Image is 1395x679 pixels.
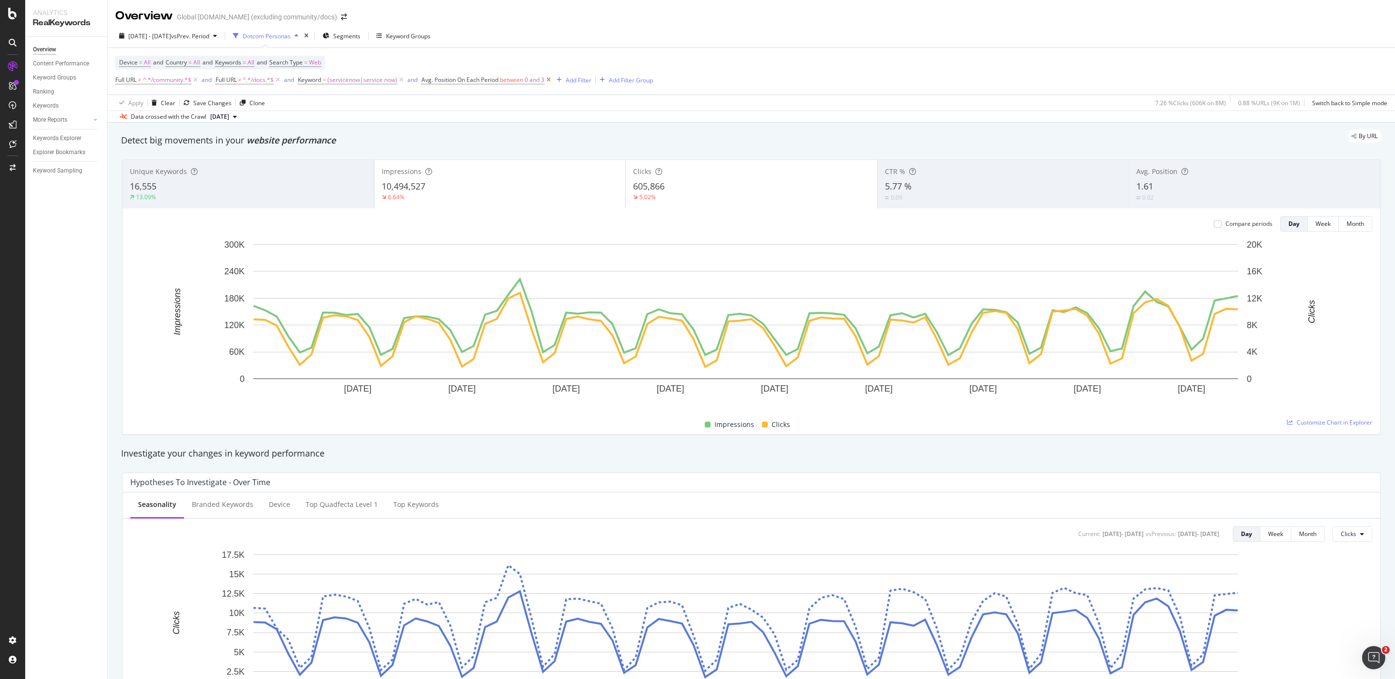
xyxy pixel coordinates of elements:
[1078,530,1100,538] div: Current:
[33,8,99,17] div: Analytics
[382,167,421,176] span: Impressions
[138,500,176,509] div: Seasonality
[1362,646,1385,669] iframe: Intercom live chat
[119,58,138,66] span: Device
[284,75,294,84] button: and
[302,31,310,41] div: times
[1247,267,1262,276] text: 16K
[714,419,754,430] span: Impressions
[1136,196,1140,199] img: Equal
[192,500,253,509] div: Branded Keywords
[1287,418,1372,426] a: Customize Chart in Explorer
[1297,418,1372,426] span: Customize Chart in Explorer
[249,99,265,107] div: Clone
[1291,526,1325,542] button: Month
[33,147,85,158] div: Explorer Bookmarks
[210,112,229,121] span: 2025 Sep. 19th
[229,608,245,618] text: 10K
[1136,167,1178,176] span: Avg. Position
[421,76,498,84] span: Avg. Position On Each Period
[1247,320,1257,330] text: 8K
[772,419,790,430] span: Clicks
[33,133,81,143] div: Keywords Explorer
[553,74,591,86] button: Add Filter
[341,14,347,20] div: arrow-right-arrow-left
[128,32,171,40] span: [DATE] - [DATE]
[1341,530,1356,538] span: Clicks
[333,32,360,40] span: Segments
[33,87,100,97] a: Ranking
[206,111,241,123] button: [DATE]
[1260,526,1291,542] button: Week
[201,76,212,84] div: and
[633,167,651,176] span: Clicks
[1333,526,1372,542] button: Clicks
[1233,526,1260,542] button: Day
[234,647,245,657] text: 5K
[224,320,245,330] text: 120K
[1339,216,1372,232] button: Month
[382,180,425,192] span: 10,494,527
[1178,530,1219,538] div: [DATE] - [DATE]
[1316,220,1331,228] div: Week
[222,550,245,559] text: 17.5K
[885,167,905,176] span: CTR %
[319,28,364,44] button: Segments
[1238,99,1300,107] div: 0.88 % URLs ( 9K on 1M )
[224,267,245,276] text: 240K
[153,58,163,66] span: and
[248,56,254,69] span: All
[304,58,308,66] span: =
[407,76,418,84] div: and
[33,59,89,69] div: Content Performance
[372,28,434,44] button: Keyword Groups
[166,58,187,66] span: Country
[1146,530,1176,538] div: vs Previous :
[344,384,372,394] text: [DATE]
[130,239,1361,408] svg: A chart.
[229,28,302,44] button: Dotcom Personas
[969,384,997,394] text: [DATE]
[327,73,397,87] span: (servicenow|service now)
[33,45,56,55] div: Overview
[1247,294,1262,303] text: 12K
[448,384,476,394] text: [DATE]
[1247,240,1262,250] text: 20K
[1348,129,1381,143] div: legacy label
[323,76,326,84] span: =
[1308,95,1387,111] button: Switch back to Simple mode
[386,32,431,40] div: Keyword Groups
[171,32,209,40] span: vs Prev. Period
[500,76,523,84] span: between
[257,58,267,66] span: and
[865,384,893,394] text: [DATE]
[1178,384,1206,394] text: [DATE]
[115,28,221,44] button: [DATE] - [DATE]vsPrev. Period
[115,76,137,84] span: Full URL
[633,180,665,192] span: 605,866
[188,58,192,66] span: =
[306,500,378,509] div: Top quadfecta Level 1
[885,180,912,192] span: 5.77 %
[525,73,544,87] span: 0 and 3
[393,500,439,509] div: Top Keywords
[143,73,191,87] span: ^.*/community.*$
[1073,384,1101,394] text: [DATE]
[609,76,653,84] div: Add Filter Group
[224,240,245,250] text: 300K
[269,500,290,509] div: Device
[193,99,232,107] div: Save Changes
[1142,193,1154,202] div: 0.02
[1288,220,1300,228] div: Day
[136,193,156,201] div: 13.09%
[1268,530,1283,538] div: Week
[131,112,206,121] div: Data crossed with the Crawl
[33,133,100,143] a: Keywords Explorer
[216,76,237,84] span: Full URL
[33,73,76,83] div: Keyword Groups
[144,56,151,69] span: All
[171,611,181,634] text: Clicks
[33,87,54,97] div: Ranking
[1280,216,1308,232] button: Day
